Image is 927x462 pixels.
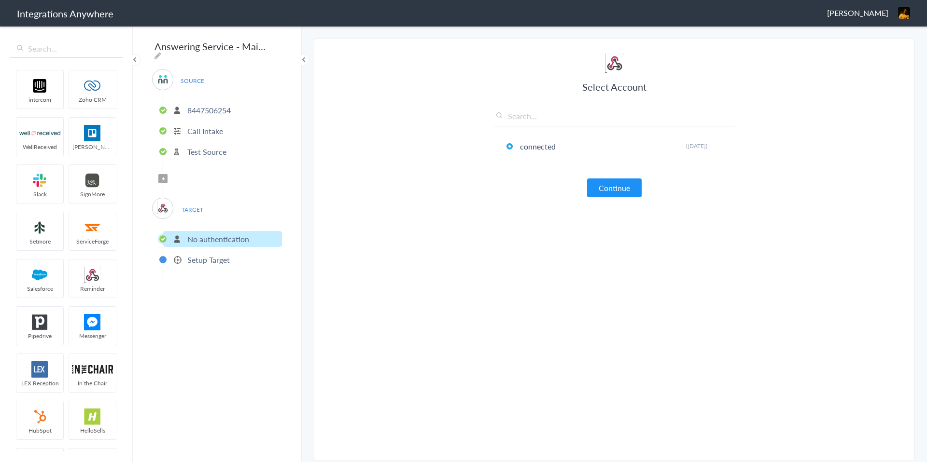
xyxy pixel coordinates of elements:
[69,143,116,151] span: [PERSON_NAME]
[16,285,63,293] span: Salesforce
[19,78,60,94] img: intercom-logo.svg
[494,80,735,94] h3: Select Account
[19,361,60,378] img: lex-app-logo.svg
[19,408,60,425] img: hubspot-logo.svg
[16,332,63,340] span: Pipedrive
[69,332,116,340] span: Messenger
[19,314,60,330] img: pipedrive.png
[157,202,169,214] img: webhook.png
[69,379,116,387] span: In the Chair
[72,361,113,378] img: inch-logo.svg
[19,219,60,236] img: setmoreNew.jpg
[69,285,116,293] span: Reminder
[10,40,123,58] input: Search...
[187,254,230,265] p: Setup Target
[72,219,113,236] img: serviceforge-icon.png
[19,267,60,283] img: salesforce-logo.svg
[69,237,116,245] span: ServiceForge
[187,125,223,136] p: Call Intake
[187,233,249,245] p: No authentication
[686,142,707,150] span: ([DATE])
[72,172,113,189] img: signmore-logo.png
[17,7,113,20] h1: Integrations Anywhere
[72,408,113,425] img: hs-app-logo.svg
[72,267,113,283] img: webhook.png
[16,95,63,104] span: intercom
[587,178,642,197] button: Continue
[69,426,116,435] span: HelloSells
[174,203,211,216] span: TARGET
[174,74,211,87] span: SOURCE
[69,190,116,198] span: SignMore
[72,78,113,94] img: zoho-logo.svg
[72,314,113,330] img: FBM.png
[19,125,60,141] img: wr-logo.svg
[605,54,624,73] img: webhook.png
[16,379,63,387] span: LEX Reception
[16,237,63,245] span: Setmore
[16,426,63,435] span: HubSpot
[72,125,113,141] img: trello.png
[16,143,63,151] span: WellReceived
[187,146,226,157] p: Test Source
[19,172,60,189] img: slack-logo.svg
[187,105,231,116] p: 8447506254
[494,110,735,126] input: Search...
[827,7,888,18] span: [PERSON_NAME]
[69,95,116,104] span: Zoho CRM
[898,7,910,19] img: wKAtQN4Enz5faikYD_quWEdJuHc1swzL6QUCuGzzhwuOoUsQs49k4tDxDB9srfdRYEZAfo_C5SxtPLJOIAyBJa1vFQ_Ne4pmC...
[16,190,63,198] span: Slack
[157,73,169,85] img: answerconnect-logo.svg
